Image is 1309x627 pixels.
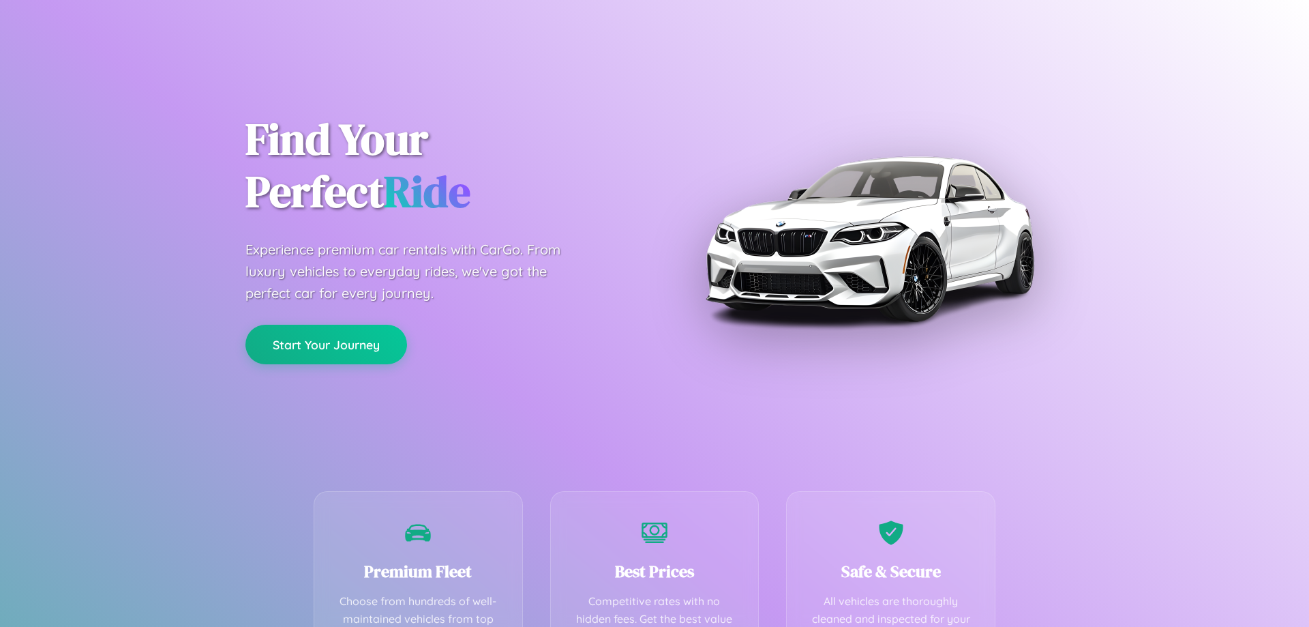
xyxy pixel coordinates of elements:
[245,325,407,364] button: Start Your Journey
[384,162,470,221] span: Ride
[699,68,1040,409] img: Premium BMW car rental vehicle
[245,113,634,218] h1: Find Your Perfect
[335,560,502,583] h3: Premium Fleet
[807,560,974,583] h3: Safe & Secure
[245,239,586,304] p: Experience premium car rentals with CarGo. From luxury vehicles to everyday rides, we've got the ...
[571,560,738,583] h3: Best Prices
